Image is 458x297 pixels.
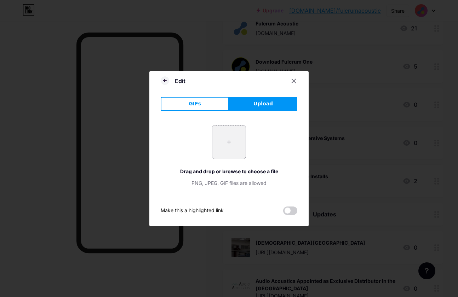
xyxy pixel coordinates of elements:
[161,97,229,111] button: GIFs
[189,100,201,107] span: GIFs
[253,100,273,107] span: Upload
[161,179,297,187] div: PNG, JPEG, GIF files are allowed
[161,206,224,215] div: Make this a highlighted link
[161,168,297,175] div: Drag and drop or browse to choose a file
[175,77,185,85] div: Edit
[229,97,297,111] button: Upload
